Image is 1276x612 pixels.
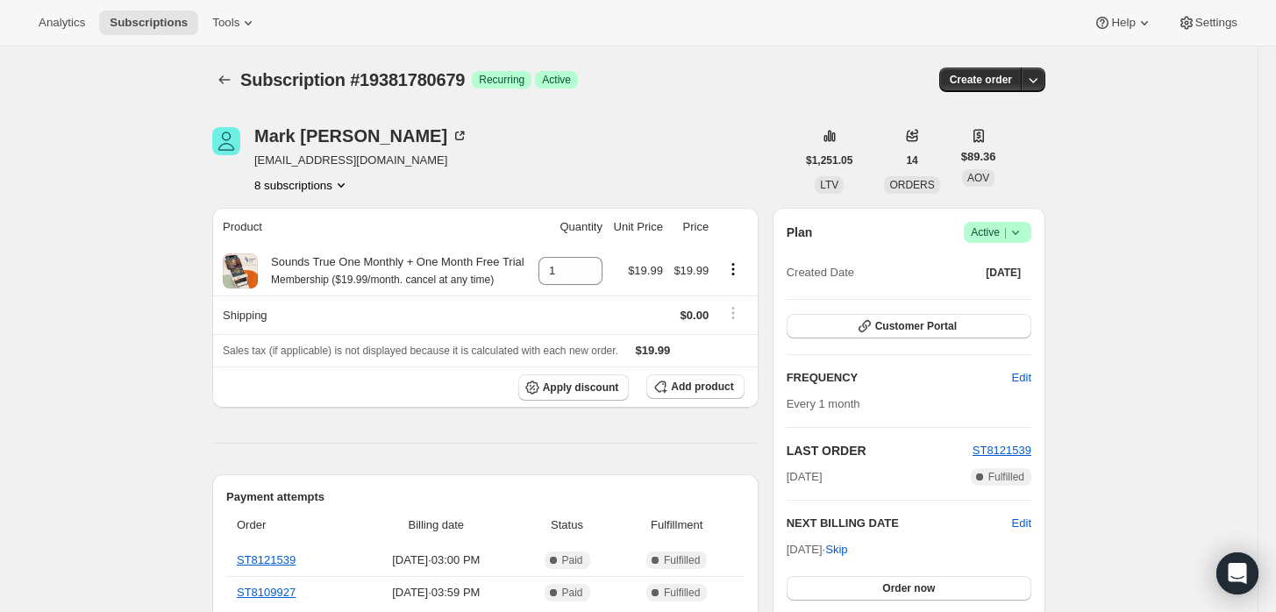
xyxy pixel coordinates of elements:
[973,442,1031,459] button: ST8121539
[787,468,823,486] span: [DATE]
[787,515,1012,532] h2: NEXT BILLING DATE
[628,264,663,277] span: $19.99
[988,470,1024,484] span: Fulfilled
[212,16,239,30] span: Tools
[532,208,608,246] th: Quantity
[882,581,935,595] span: Order now
[271,274,494,286] small: Membership ($19.99/month. cancel at any time)
[681,309,709,322] span: $0.00
[815,536,858,564] button: Skip
[524,516,609,534] span: Status
[950,73,1012,87] span: Create order
[202,11,267,35] button: Tools
[110,16,188,30] span: Subscriptions
[1195,16,1237,30] span: Settings
[254,176,350,194] button: Product actions
[719,303,747,323] button: Shipping actions
[543,381,619,395] span: Apply discount
[608,208,668,246] th: Unit Price
[226,506,353,544] th: Order
[212,127,240,155] span: Mark van Hooff
[1167,11,1248,35] button: Settings
[795,148,863,173] button: $1,251.05
[674,264,709,277] span: $19.99
[254,152,468,169] span: [EMAIL_ADDRESS][DOMAIN_NAME]
[906,153,917,167] span: 14
[1012,515,1031,532] button: Edit
[479,73,524,87] span: Recurring
[961,148,996,166] span: $89.36
[562,553,583,567] span: Paid
[636,344,671,357] span: $19.99
[28,11,96,35] button: Analytics
[99,11,198,35] button: Subscriptions
[1216,552,1258,594] div: Open Intercom Messenger
[240,70,465,89] span: Subscription #19381780679
[825,541,847,559] span: Skip
[1083,11,1163,35] button: Help
[212,68,237,92] button: Subscriptions
[258,253,524,288] div: Sounds True One Monthly + One Month Free Trial
[975,260,1031,285] button: [DATE]
[620,516,734,534] span: Fulfillment
[237,586,296,599] a: ST8109927
[39,16,85,30] span: Analytics
[664,553,700,567] span: Fulfilled
[226,488,745,506] h2: Payment attempts
[212,295,532,334] th: Shipping
[787,224,813,241] h2: Plan
[358,516,514,534] span: Billing date
[806,153,852,167] span: $1,251.05
[895,148,928,173] button: 14
[971,224,1024,241] span: Active
[668,208,714,246] th: Price
[973,444,1031,457] a: ST8121539
[787,442,973,459] h2: LAST ORDER
[542,73,571,87] span: Active
[237,553,296,566] a: ST8121539
[939,68,1023,92] button: Create order
[1012,369,1031,387] span: Edit
[358,552,514,569] span: [DATE] · 03:00 PM
[1002,364,1042,392] button: Edit
[719,260,747,279] button: Product actions
[358,584,514,601] span: [DATE] · 03:59 PM
[223,253,258,288] img: product img
[820,179,838,191] span: LTV
[664,586,700,600] span: Fulfilled
[1111,16,1135,30] span: Help
[787,543,848,556] span: [DATE] ·
[254,127,468,145] div: Mark [PERSON_NAME]
[787,264,854,281] span: Created Date
[212,208,532,246] th: Product
[787,369,1012,387] h2: FREQUENCY
[787,576,1031,601] button: Order now
[986,266,1021,280] span: [DATE]
[1004,225,1007,239] span: |
[671,380,733,394] span: Add product
[787,397,860,410] span: Every 1 month
[518,374,630,401] button: Apply discount
[967,172,989,184] span: AOV
[889,179,934,191] span: ORDERS
[562,586,583,600] span: Paid
[787,314,1031,338] button: Customer Portal
[875,319,957,333] span: Customer Portal
[223,345,618,357] span: Sales tax (if applicable) is not displayed because it is calculated with each new order.
[646,374,744,399] button: Add product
